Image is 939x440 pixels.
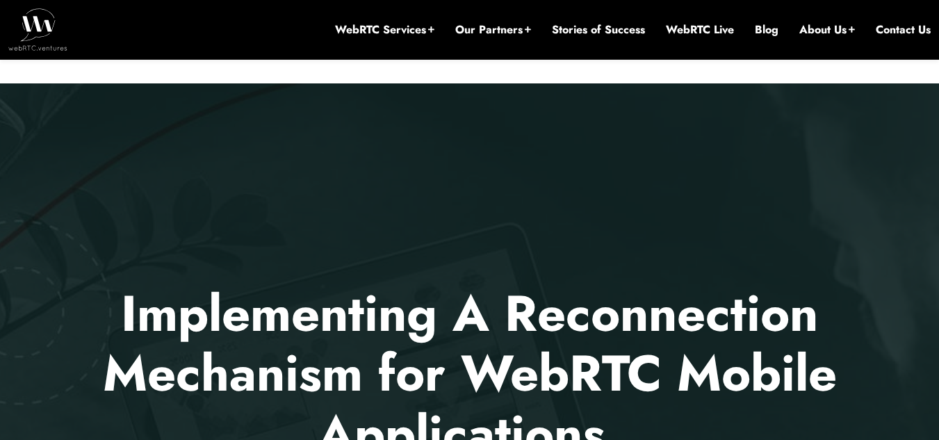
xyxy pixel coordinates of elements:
img: WebRTC.ventures [8,8,67,50]
a: WebRTC Services [335,22,434,38]
a: Stories of Success [552,22,645,38]
a: About Us [799,22,855,38]
a: Blog [755,22,778,38]
a: Our Partners [455,22,531,38]
a: WebRTC Live [666,22,734,38]
a: Contact Us [876,22,931,38]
